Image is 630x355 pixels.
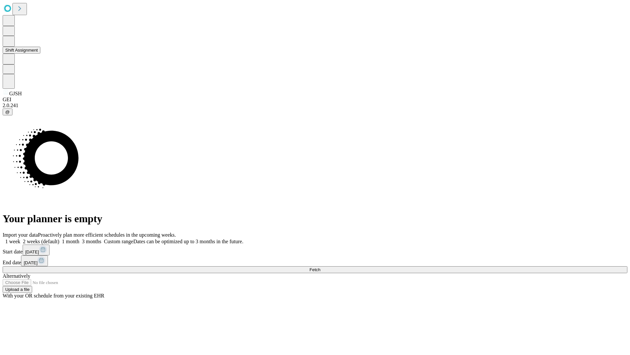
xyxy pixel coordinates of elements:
[3,97,627,103] div: GEI
[21,255,48,266] button: [DATE]
[309,267,320,272] span: Fetch
[5,109,10,114] span: @
[3,232,38,238] span: Import your data
[3,47,40,54] button: Shift Assignment
[3,293,104,298] span: With your OR schedule from your existing EHR
[23,245,50,255] button: [DATE]
[3,108,12,115] button: @
[23,239,59,244] span: 2 weeks (default)
[25,249,39,254] span: [DATE]
[3,245,627,255] div: Start date
[3,213,627,225] h1: Your planner is empty
[3,273,30,279] span: Alternatively
[3,286,32,293] button: Upload a file
[5,239,20,244] span: 1 week
[62,239,79,244] span: 1 month
[3,255,627,266] div: End date
[82,239,101,244] span: 3 months
[24,260,37,265] span: [DATE]
[38,232,176,238] span: Proactively plan more efficient schedules in the upcoming weeks.
[104,239,133,244] span: Custom range
[3,103,627,108] div: 2.0.241
[9,91,22,96] span: GJSH
[3,266,627,273] button: Fetch
[133,239,243,244] span: Dates can be optimized up to 3 months in the future.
